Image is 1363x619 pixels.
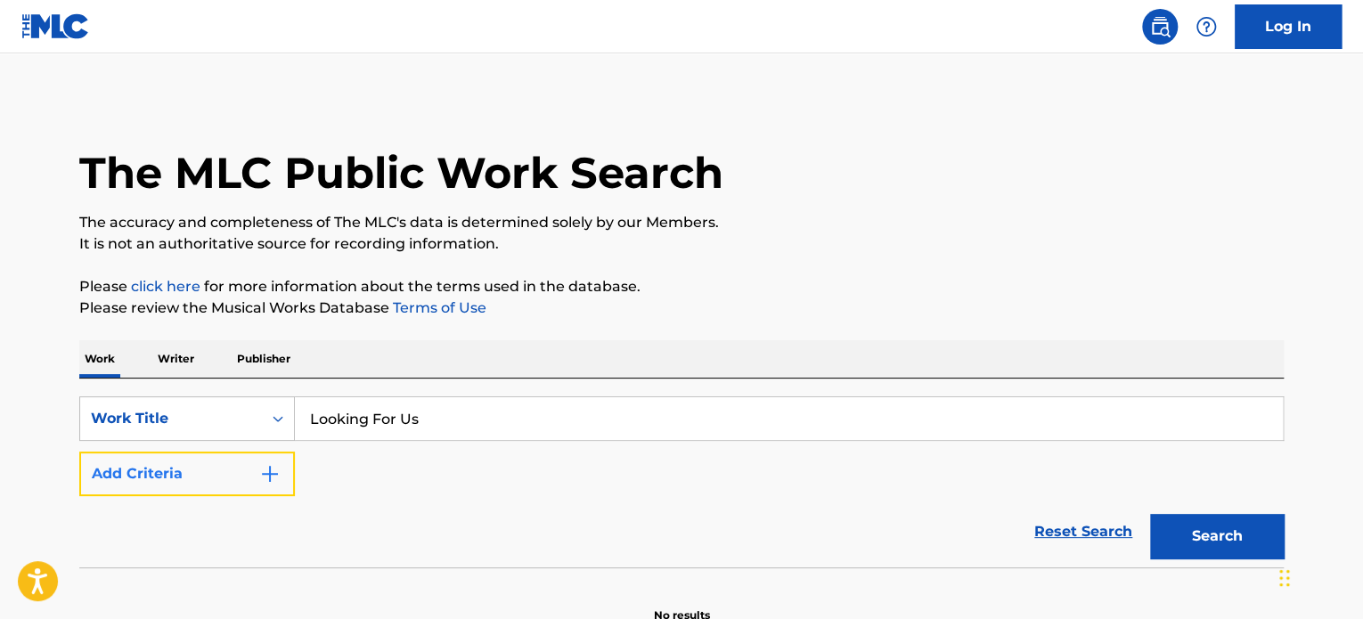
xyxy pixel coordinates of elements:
[79,276,1284,297] p: Please for more information about the terms used in the database.
[1150,514,1284,558] button: Search
[79,452,295,496] button: Add Criteria
[1235,4,1342,49] a: Log In
[1188,9,1224,45] div: Help
[232,340,296,378] p: Publisher
[21,13,90,39] img: MLC Logo
[131,278,200,295] a: click here
[259,463,281,485] img: 9d2ae6d4665cec9f34b9.svg
[79,212,1284,233] p: The accuracy and completeness of The MLC's data is determined solely by our Members.
[1025,512,1141,551] a: Reset Search
[79,396,1284,567] form: Search Form
[79,146,723,200] h1: The MLC Public Work Search
[389,299,486,316] a: Terms of Use
[79,340,120,378] p: Work
[1196,16,1217,37] img: help
[1149,16,1171,37] img: search
[79,297,1284,319] p: Please review the Musical Works Database
[152,340,200,378] p: Writer
[1279,551,1290,605] div: Drag
[91,408,251,429] div: Work Title
[1274,533,1363,619] iframe: Chat Widget
[79,233,1284,255] p: It is not an authoritative source for recording information.
[1142,9,1178,45] a: Public Search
